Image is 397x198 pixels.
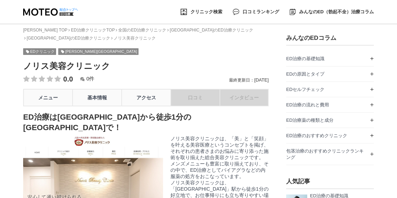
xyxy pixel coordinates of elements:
span: ED治療のおすすめクリニック [286,133,347,138]
a: 包茎治療のおすすめクリニックランキング [286,143,374,165]
h3: みんなのEDコラム [286,34,374,42]
img: logo [59,8,78,12]
a: ED治療のおすすめクリニック [286,128,374,143]
span: ED治療の流れと費用 [286,102,329,107]
span: 最終更新日： [229,78,254,83]
a: EDクリニック [23,48,56,55]
a: ED治療薬の種類と成分 [286,113,374,128]
a: [PERSON_NAME][GEOGRAPHIC_DATA] [58,48,139,55]
a: 全国のED治療クリニック [118,28,166,33]
span: みんなのED（勃起不全）治療コラム [299,9,374,14]
span: 口コミランキング [243,9,279,14]
span: 包茎治療のおすすめクリニックランキング [286,148,364,160]
span: ED治療薬の種類と成分 [286,118,334,123]
a: 口コミ [170,89,220,106]
a: ED治療の流れと費用 [286,97,374,112]
a: [GEOGRAPHIC_DATA]のED治療クリニック [170,28,253,33]
span: クリニック検索 [190,9,222,14]
a: 基本情報 [72,89,121,106]
span: 0件 [86,76,94,82]
a: アクセス [121,89,170,106]
a: ED治療の基礎知識 [286,51,374,66]
h2: ED治療は[GEOGRAPHIC_DATA]から徒歩1分の[GEOGRAPHIC_DATA]で！ [23,112,269,133]
div: [DATE] [229,77,269,83]
a: メニュー [23,89,72,106]
a: [PERSON_NAME] TOP [23,28,67,33]
a: EDセルフチェック [286,82,374,97]
a: クリニック検索 [181,7,222,16]
h3: 人気記事 [286,177,374,189]
li: ノリス美容クリニック [111,35,156,42]
a: インタビュー [220,89,269,106]
img: ED 口コミランキング [233,9,239,15]
span: EDの原因とタイプ [286,71,324,77]
img: みんなのEDコラム [290,9,296,15]
span: 0.0 [63,75,73,83]
a: 口コミランキング [233,7,279,16]
img: ED クリニック検索 [181,9,187,15]
span: EDセルフチェック [286,87,324,92]
span: ED治療の基礎知識 [286,56,324,61]
img: MOTEO ED治療 [23,8,74,16]
a: みんなのED（勃起不全）治療コラム [290,7,374,16]
h1: ノリス美容クリニック [23,61,269,72]
a: ED治療クリニックTOP [71,28,115,33]
a: EDの原因とタイプ [286,66,374,82]
a: [GEOGRAPHIC_DATA]のED治療クリニック [27,36,110,41]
